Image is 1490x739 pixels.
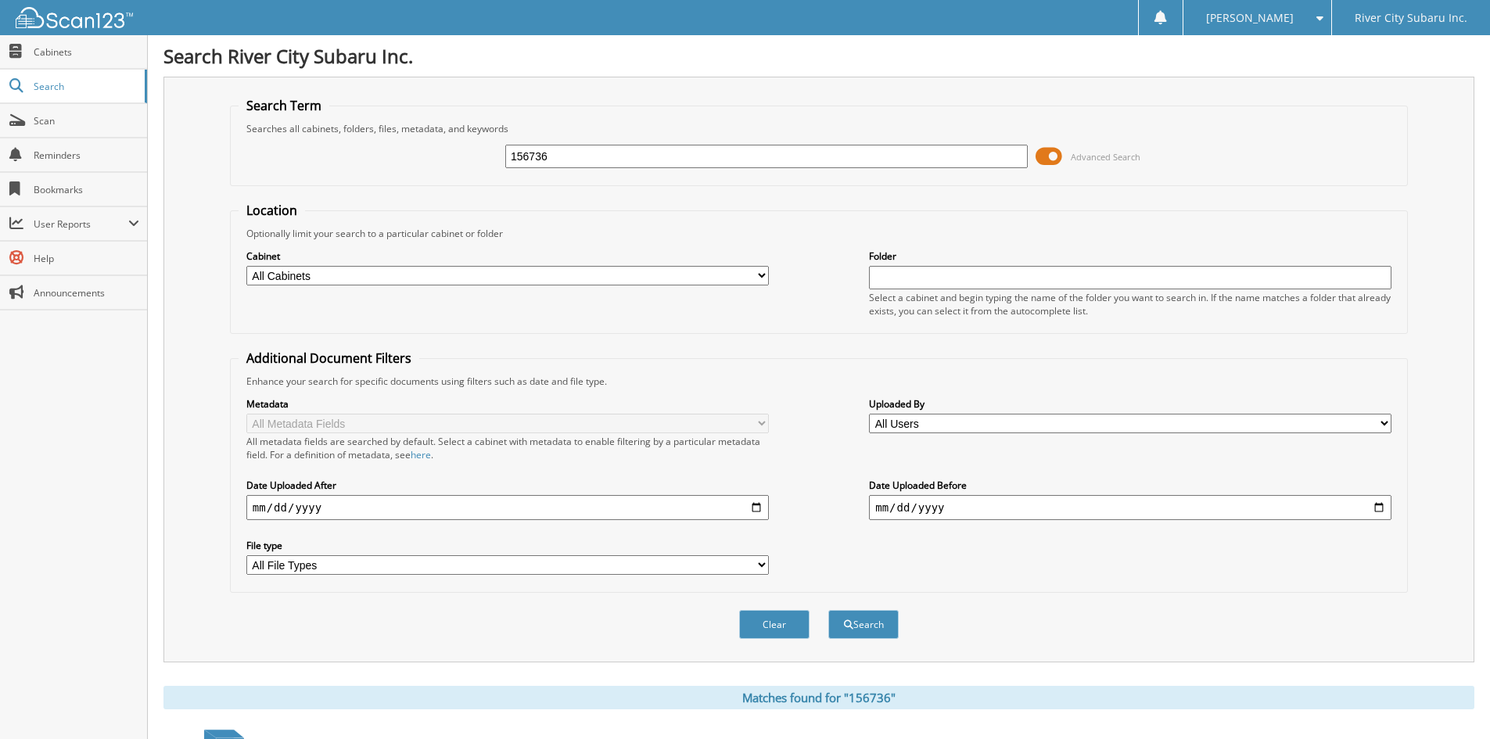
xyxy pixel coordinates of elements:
[246,539,769,552] label: File type
[239,97,329,114] legend: Search Term
[869,495,1391,520] input: end
[246,249,769,263] label: Cabinet
[246,495,769,520] input: start
[34,217,128,231] span: User Reports
[34,149,139,162] span: Reminders
[739,610,810,639] button: Clear
[34,286,139,300] span: Announcements
[411,448,431,461] a: here
[246,435,769,461] div: All metadata fields are searched by default. Select a cabinet with metadata to enable filtering b...
[34,114,139,127] span: Scan
[1206,13,1294,23] span: [PERSON_NAME]
[869,249,1391,263] label: Folder
[828,610,899,639] button: Search
[869,479,1391,492] label: Date Uploaded Before
[34,80,137,93] span: Search
[246,479,769,492] label: Date Uploaded After
[246,397,769,411] label: Metadata
[239,202,305,219] legend: Location
[34,183,139,196] span: Bookmarks
[239,375,1399,388] div: Enhance your search for specific documents using filters such as date and file type.
[34,252,139,265] span: Help
[239,122,1399,135] div: Searches all cabinets, folders, files, metadata, and keywords
[163,43,1474,69] h1: Search River City Subaru Inc.
[239,350,419,367] legend: Additional Document Filters
[239,227,1399,240] div: Optionally limit your search to a particular cabinet or folder
[869,291,1391,317] div: Select a cabinet and begin typing the name of the folder you want to search in. If the name match...
[1355,13,1467,23] span: River City Subaru Inc.
[1071,151,1140,163] span: Advanced Search
[869,397,1391,411] label: Uploaded By
[163,686,1474,709] div: Matches found for "156736"
[16,7,133,28] img: scan123-logo-white.svg
[34,45,139,59] span: Cabinets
